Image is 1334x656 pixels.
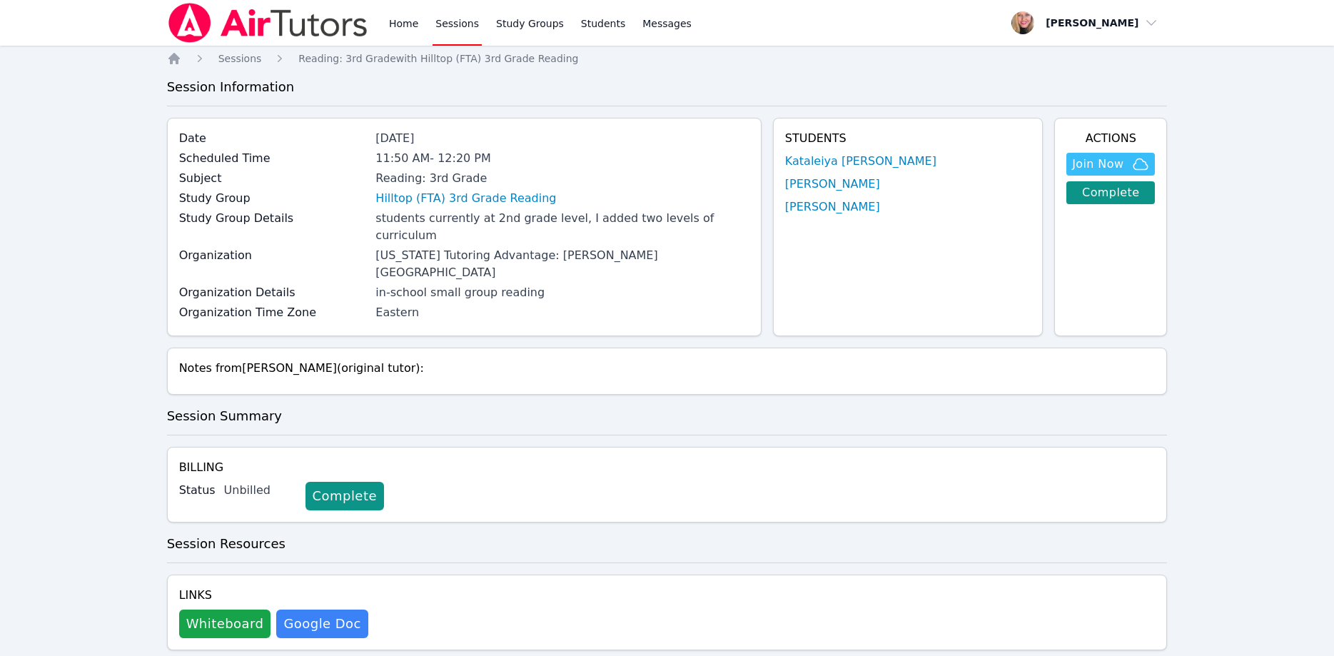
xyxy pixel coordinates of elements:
[1066,181,1155,204] a: Complete
[167,534,1168,554] h3: Session Resources
[1066,130,1155,147] h4: Actions
[179,610,271,638] button: Whiteboard
[167,77,1168,97] h3: Session Information
[375,170,749,187] div: Reading: 3rd Grade
[305,482,384,510] a: Complete
[179,360,1156,377] div: Notes from [PERSON_NAME] (original tutor):
[179,304,368,321] label: Organization Time Zone
[298,53,578,64] span: Reading: 3rd Grade with Hilltop (FTA) 3rd Grade Reading
[276,610,368,638] a: Google Doc
[785,153,936,170] a: Kataleiya [PERSON_NAME]
[218,51,262,66] a: Sessions
[785,130,1031,147] h4: Students
[179,170,368,187] label: Subject
[375,210,749,244] div: students currently at 2nd grade level, I added two levels of curriculum
[375,130,749,147] div: [DATE]
[179,482,216,499] label: Status
[179,247,368,264] label: Organization
[167,3,369,43] img: Air Tutors
[224,482,294,499] div: Unbilled
[179,284,368,301] label: Organization Details
[179,150,368,167] label: Scheduled Time
[375,304,749,321] div: Eastern
[785,176,880,193] a: [PERSON_NAME]
[375,284,749,301] div: in-school small group reading
[1072,156,1123,173] span: Join Now
[179,130,368,147] label: Date
[167,406,1168,426] h3: Session Summary
[218,53,262,64] span: Sessions
[179,190,368,207] label: Study Group
[179,587,368,604] h4: Links
[375,247,749,281] div: [US_STATE] Tutoring Advantage: [PERSON_NAME][GEOGRAPHIC_DATA]
[1066,153,1155,176] button: Join Now
[375,150,749,167] div: 11:50 AM - 12:20 PM
[179,210,368,227] label: Study Group Details
[298,51,578,66] a: Reading: 3rd Gradewith Hilltop (FTA) 3rd Grade Reading
[179,459,1156,476] h4: Billing
[642,16,692,31] span: Messages
[785,198,880,216] a: [PERSON_NAME]
[375,190,556,207] a: Hilltop (FTA) 3rd Grade Reading
[167,51,1168,66] nav: Breadcrumb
